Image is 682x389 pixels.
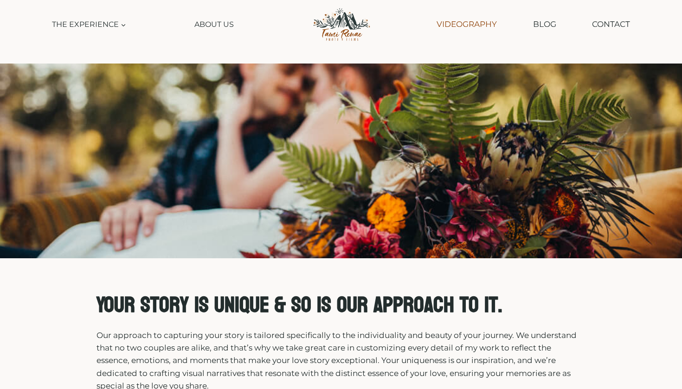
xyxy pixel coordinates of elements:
a: Contact [587,13,635,36]
a: Blog [528,13,560,36]
nav: Secondary [432,13,635,36]
img: Tami Renae Photo & Films Logo [303,5,380,44]
button: Child menu of The Experience [47,14,130,35]
strong: Your story is unique & so is our approach to it. [97,285,502,325]
a: Videography [432,13,502,36]
a: About Us [190,14,238,35]
nav: Primary [47,14,238,35]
